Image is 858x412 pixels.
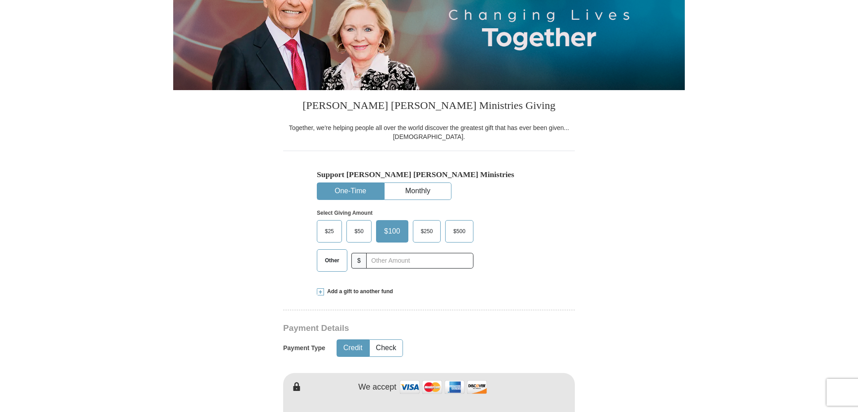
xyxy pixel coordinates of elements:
[283,123,575,141] div: Together, we're helping people all over the world discover the greatest gift that has ever been g...
[359,382,397,392] h4: We accept
[320,225,338,238] span: $25
[283,323,512,334] h3: Payment Details
[366,253,473,269] input: Other Amount
[337,340,369,356] button: Credit
[370,340,403,356] button: Check
[317,210,372,216] strong: Select Giving Amount
[416,225,438,238] span: $250
[317,170,541,179] h5: Support [PERSON_NAME] [PERSON_NAME] Ministries
[320,254,344,267] span: Other
[350,225,368,238] span: $50
[317,183,384,199] button: One-Time
[449,225,470,238] span: $500
[380,225,405,238] span: $100
[283,344,325,352] h5: Payment Type
[385,183,451,199] button: Monthly
[283,90,575,123] h3: [PERSON_NAME] [PERSON_NAME] Ministries Giving
[398,377,488,397] img: credit cards accepted
[324,288,393,295] span: Add a gift to another fund
[351,253,367,269] span: $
